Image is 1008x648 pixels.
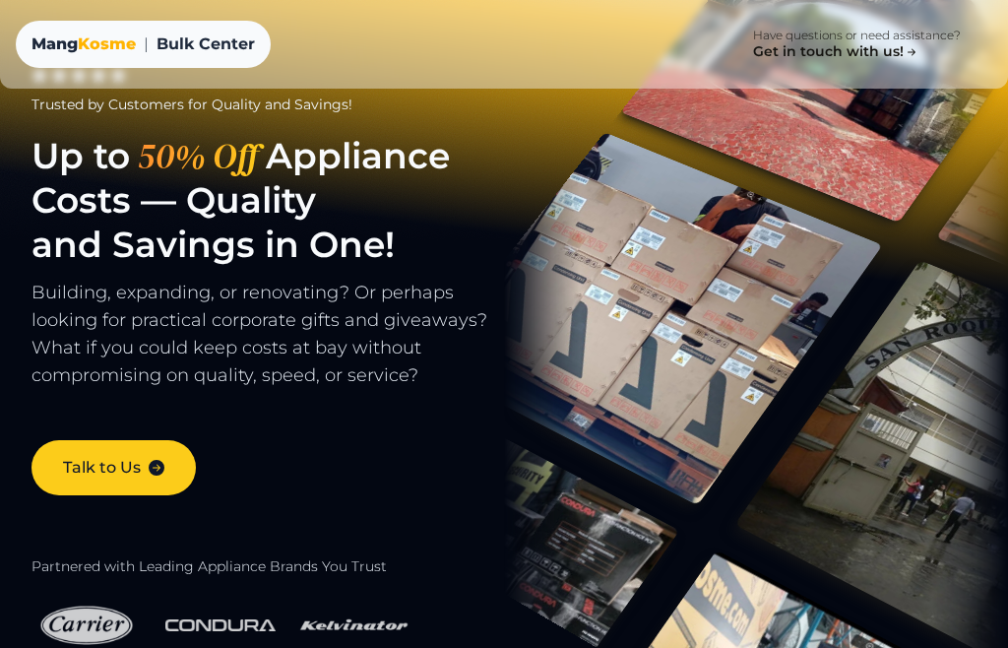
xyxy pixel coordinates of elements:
[31,32,136,56] a: MangKosme
[753,28,961,43] p: Have questions or need assistance?
[31,95,531,114] div: Trusted by Customers for Quality and Savings!
[31,558,531,576] h2: Partnered with Leading Appliance Brands You Trust
[31,279,531,409] p: Building, expanding, or renovating? Or perhaps looking for practical corporate gifts and giveaway...
[31,134,531,267] h1: Up to Appliance Costs — Quality and Savings in One!
[130,134,266,178] span: 50% Off
[78,34,136,53] span: Kosme
[31,32,136,56] div: Mang
[753,43,919,61] h4: Get in touch with us!
[144,32,149,56] span: |
[31,440,196,495] a: Talk to Us
[722,16,992,73] a: Have questions or need assistance? Get in touch with us!
[157,32,255,56] span: Bulk Center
